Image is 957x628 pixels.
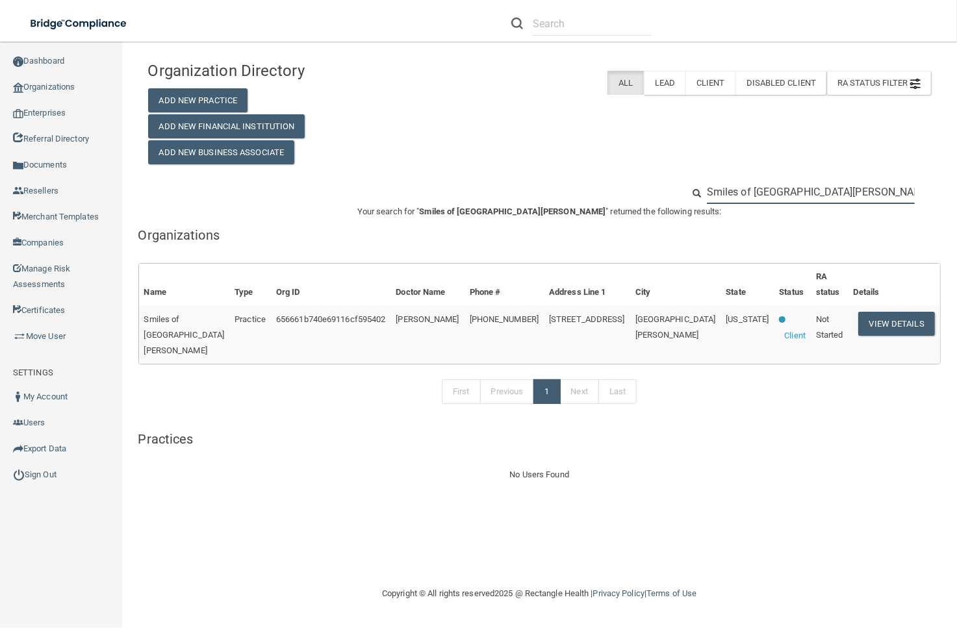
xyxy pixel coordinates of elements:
[144,314,225,355] span: Smiles of [GEOGRAPHIC_DATA][PERSON_NAME]
[148,140,295,164] button: Add New Business Associate
[13,418,23,428] img: icon-users.e205127d.png
[19,10,139,37] img: bridge_compliance_login_screen.278c3ca4.svg
[470,314,539,324] span: [PHONE_NUMBER]
[726,314,769,324] span: [US_STATE]
[816,314,843,340] span: Not Started
[598,379,637,404] a: Last
[644,71,685,95] label: Lead
[138,228,941,242] h5: Organizations
[811,264,849,306] th: RA status
[138,467,941,483] div: No Users Found
[229,264,271,306] th: Type
[13,469,25,481] img: ic_power_dark.7ecde6b1.png
[148,114,305,138] button: Add New Financial Institution
[607,71,643,95] label: All
[533,12,652,36] input: Search
[858,312,935,336] button: View Details
[235,314,266,324] span: Practice
[148,88,248,112] button: Add New Practice
[685,71,735,95] label: Client
[276,314,385,324] span: 656661b740e69116cf595402
[419,207,606,216] span: Smiles of [GEOGRAPHIC_DATA][PERSON_NAME]
[13,330,26,343] img: briefcase.64adab9b.png
[549,314,625,324] span: [STREET_ADDRESS]
[138,432,941,446] h5: Practices
[735,71,827,95] label: Disabled Client
[774,264,811,306] th: Status
[13,392,23,402] img: ic_user_dark.df1a06c3.png
[849,264,940,306] th: Details
[442,379,481,404] a: First
[480,379,535,404] a: Previous
[139,264,230,306] th: Name
[533,379,560,404] a: 1
[544,264,630,306] th: Address Line 1
[511,18,523,29] img: ic-search.3b580494.png
[13,57,23,67] img: ic_dashboard_dark.d01f4a41.png
[13,186,23,196] img: ic_reseller.de258add.png
[707,180,915,204] input: Search
[784,328,806,344] p: Client
[837,78,921,88] span: RA Status Filter
[13,82,23,93] img: organization-icon.f8decf85.png
[13,444,23,454] img: icon-export.b9366987.png
[13,160,23,171] img: icon-documents.8dae5593.png
[465,264,544,306] th: Phone #
[271,264,390,306] th: Org ID
[148,62,396,79] h4: Organization Directory
[13,365,53,381] label: SETTINGS
[721,264,774,306] th: State
[396,314,459,324] span: [PERSON_NAME]
[734,537,941,588] iframe: Drift Widget Chat Controller
[593,588,644,598] a: Privacy Policy
[138,204,941,220] p: Your search for " " returned the following results:
[630,264,721,306] th: City
[910,79,921,89] img: icon-filter@2x.21656d0b.png
[635,314,716,340] span: [GEOGRAPHIC_DATA][PERSON_NAME]
[390,264,464,306] th: Doctor Name
[560,379,599,404] a: Next
[13,109,23,118] img: enterprise.0d942306.png
[302,573,776,614] div: Copyright © All rights reserved 2025 @ Rectangle Health | |
[646,588,696,598] a: Terms of Use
